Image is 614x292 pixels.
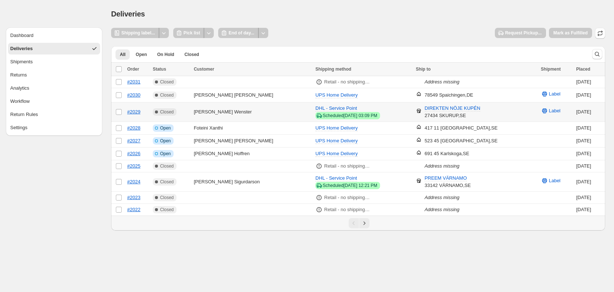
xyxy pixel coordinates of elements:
[315,175,357,181] span: DHL - Service Point
[127,151,140,156] a: #2026
[416,67,431,72] span: Ship to
[323,113,377,119] div: Scheduled [DATE] 03:09 PM
[425,79,459,85] i: Address missing
[425,137,498,145] div: 523 45 [GEOGRAPHIC_DATA] , SE
[425,91,473,99] div: 78549 Spaichingen , DE
[192,102,313,122] td: [PERSON_NAME] Wenster
[8,96,100,107] button: Workflow
[127,138,140,143] a: #2027
[576,163,591,169] time: Thursday, September 25, 2025 at 10:32:12 AM
[425,207,459,212] i: Address missing
[576,79,591,85] time: Tuesday, September 30, 2025 at 6:20:37 PM
[425,163,459,169] i: Address missing
[127,125,140,131] a: #2028
[311,172,361,184] button: DHL - Service Point
[425,105,480,119] div: 27434 SKURUP , SE
[8,69,100,81] button: Returns
[425,124,498,132] div: 417 11 [GEOGRAPHIC_DATA] , SE
[111,10,145,18] span: Deliveries
[537,88,565,100] button: Label
[425,150,469,157] div: 691 45 Karlskoga , SE
[127,163,140,169] a: #2025
[10,32,34,39] span: Dashboard
[311,135,362,147] button: UPS Home Delivery
[420,102,485,114] button: DIREKTEN NÖJE KUPÉN
[315,105,357,111] span: DHL - Service Point
[10,85,29,92] span: Analytics
[160,92,174,98] span: Closed
[320,192,374,203] button: Retail - no shipping required
[576,92,591,98] time: Tuesday, September 30, 2025 at 2:37:01 PM
[420,172,471,184] button: PREEM VÄRNAMO
[8,43,100,55] button: Deliveries
[359,218,369,228] button: Next
[160,109,174,115] span: Closed
[320,204,374,216] button: Retail - no shipping required
[160,138,171,144] span: Open
[127,67,139,72] span: Order
[541,67,561,72] span: Shipment
[127,109,140,115] a: #2029
[311,89,362,101] button: UPS Home Delivery
[549,177,561,184] span: Label
[315,67,351,72] span: Shipping method
[537,105,565,117] button: Label
[311,122,362,134] button: UPS Home Delivery
[324,162,370,170] p: Retail - no shipping required
[10,45,33,52] span: Deliveries
[320,76,374,88] button: Retail - no shipping required
[192,147,313,160] td: [PERSON_NAME] Hoffren
[315,125,358,131] span: UPS Home Delivery
[315,138,358,143] span: UPS Home Delivery
[592,49,602,59] button: Search and filter results
[576,179,591,184] time: Wednesday, September 24, 2025 at 6:25:50 PM
[157,52,174,57] span: On Hold
[324,206,370,213] p: Retail - no shipping required
[311,148,362,160] button: UPS Home Delivery
[425,105,480,112] span: DIREKTEN NÖJE KUPÉN
[192,88,313,102] td: [PERSON_NAME] [PERSON_NAME]
[537,175,565,187] button: Label
[127,179,140,184] a: #2024
[194,67,214,72] span: Customer
[192,172,313,192] td: [PERSON_NAME] Sigurdarson
[576,125,591,131] time: Monday, September 29, 2025 at 2:27:07 PM
[10,124,27,131] span: Settings
[160,79,174,85] span: Closed
[192,135,313,147] td: [PERSON_NAME] [PERSON_NAME]
[324,78,370,86] p: Retail - no shipping required
[315,151,358,156] span: UPS Home Delivery
[153,67,166,72] span: Status
[576,67,590,72] span: Placed
[425,175,467,181] span: PREEM VÄRNAMO
[425,175,471,189] div: 33142 VÄRNAMO , SE
[549,107,561,115] span: Label
[320,160,374,172] button: Retail - no shipping required
[8,122,100,134] button: Settings
[425,195,459,200] i: Address missing
[10,98,30,105] span: Workflow
[576,207,591,212] time: Wednesday, September 24, 2025 at 12:19:58 PM
[160,179,174,185] span: Closed
[8,82,100,94] button: Analytics
[10,111,38,118] span: Return Rules
[576,195,591,200] time: Wednesday, September 24, 2025 at 12:28:26 PM
[8,109,100,120] button: Return Rules
[160,125,171,131] span: Open
[315,92,358,98] span: UPS Home Delivery
[127,195,140,200] a: #2023
[549,90,561,98] span: Label
[136,52,147,57] span: Open
[127,92,140,98] a: #2030
[127,79,140,85] a: #2031
[111,216,605,231] nav: Pagination
[120,52,125,57] span: All
[160,151,171,157] span: Open
[160,163,174,169] span: Closed
[576,151,591,156] time: Sunday, September 28, 2025 at 4:44:38 PM
[311,102,361,114] button: DHL - Service Point
[8,56,100,68] button: Shipments
[160,207,174,213] span: Closed
[10,58,33,65] span: Shipments
[324,194,370,201] p: Retail - no shipping required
